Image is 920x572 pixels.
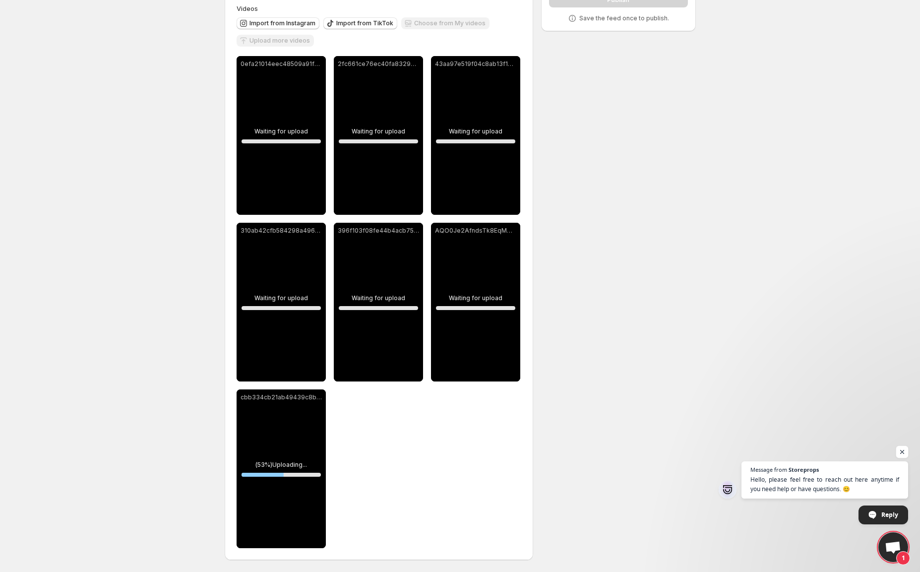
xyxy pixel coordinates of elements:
[241,227,322,235] p: 310ab42cfb584298a4962e3e13c1b562.mp4
[338,60,419,68] p: 2fc661ce76ec40fa8329c7252afc7771.mp4
[881,506,898,523] span: Reply
[323,17,397,29] button: Import from TikTok
[241,393,322,401] p: cbb334cb21ab49439c8ba4c275dbcb5b.mp4
[750,467,787,472] span: Message from
[435,227,516,235] p: AQO0Je2AfndsTk8EqMYHzcr5Jo0SGFZHALY9LcBfcfqqQufdFc5QqCajyRKOPiMSX1se6f0U71E6MjNqghQX0-BTspylMRyga...
[878,532,908,562] div: Open chat
[750,475,899,494] span: Hello, please feel free to reach out here anytime if you need help or have questions. 😊
[237,17,319,29] button: Import from Instagram
[241,60,322,68] p: 0efa21014eec48509a91f1fbfc3a7ba1.mp4
[237,4,258,12] span: Videos
[579,14,669,22] p: Save the feed once to publish.
[896,551,910,565] span: 1
[789,467,819,472] span: Storeprops
[249,19,315,27] span: Import from Instagram
[435,60,516,68] p: 43aa97e519f04c8ab13f1a0ddafb0075.mp4
[336,19,393,27] span: Import from TikTok
[338,227,419,235] p: 396f103f08fe44b4acb75242ce0cdfb0.mp4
